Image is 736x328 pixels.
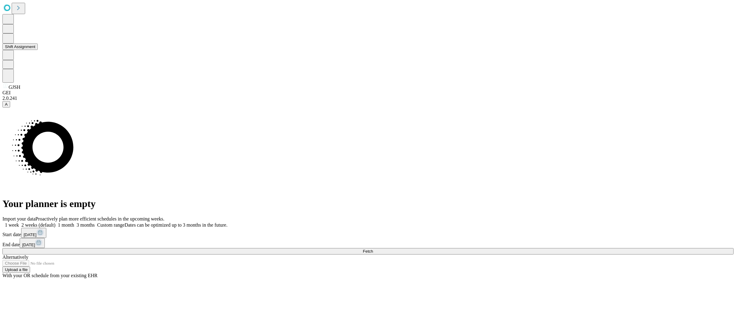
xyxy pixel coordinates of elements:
[2,90,734,96] div: GEI
[2,96,734,101] div: 2.0.241
[21,222,56,228] span: 2 weeks (default)
[77,222,95,228] span: 3 months
[22,243,35,247] span: [DATE]
[2,198,734,209] h1: Your planner is empty
[24,232,36,237] span: [DATE]
[2,228,734,238] div: Start date
[2,216,36,221] span: Import your data
[5,102,8,107] span: A
[2,101,10,107] button: A
[58,222,74,228] span: 1 month
[125,222,227,228] span: Dates can be optimized up to 3 months in the future.
[2,266,30,273] button: Upload a file
[97,222,125,228] span: Custom range
[2,43,38,50] button: Shift Assignment
[363,249,373,254] span: Fetch
[20,238,45,248] button: [DATE]
[2,273,98,278] span: With your OR schedule from your existing EHR
[36,216,164,221] span: Proactively plan more efficient schedules in the upcoming weeks.
[21,228,46,238] button: [DATE]
[5,222,19,228] span: 1 week
[2,248,734,254] button: Fetch
[2,254,28,260] span: Alternatively
[2,238,734,248] div: End date
[9,85,20,90] span: GJSH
